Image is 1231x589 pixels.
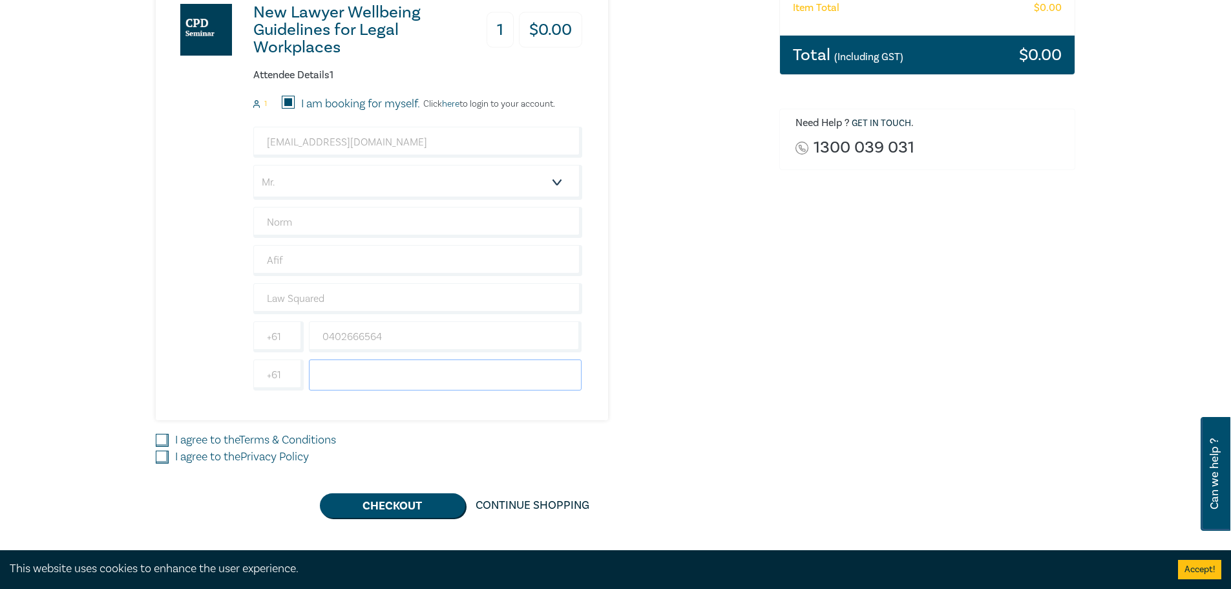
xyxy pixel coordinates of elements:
a: 1300 039 031 [814,139,914,156]
label: I am booking for myself. [301,96,420,112]
small: 1 [264,100,267,109]
input: +61 [253,359,304,391]
button: Checkout [320,493,465,518]
input: Company [253,283,582,314]
input: Mobile* [309,321,582,352]
input: Phone [309,359,582,391]
label: I agree to the [175,432,336,449]
h6: Need Help ? . [795,117,1066,130]
input: +61 [253,321,304,352]
h3: New Lawyer Wellbeing Guidelines for Legal Workplaces [253,4,466,56]
h3: $ 0.00 [1019,47,1062,63]
div: This website uses cookies to enhance the user experience. [10,561,1159,577]
h6: Item Total [793,2,839,14]
a: here [442,98,459,110]
h3: Total [793,47,903,63]
span: Can we help ? [1208,425,1221,523]
input: First Name* [253,207,582,238]
button: Accept cookies [1178,560,1221,579]
input: Last Name* [253,245,582,276]
a: Continue Shopping [465,493,600,518]
label: I agree to the [175,449,309,466]
h6: $ 0.00 [1034,2,1062,14]
img: New Lawyer Wellbeing Guidelines for Legal Workplaces [180,4,232,56]
p: Click to login to your account. [420,99,555,109]
h6: Attendee Details 1 [253,69,582,81]
a: Get in touch [852,118,911,129]
small: (Including GST) [834,50,903,63]
h3: 1 [487,12,514,48]
h3: $ 0.00 [519,12,582,48]
input: Attendee Email* [253,127,582,158]
a: Privacy Policy [240,449,309,464]
a: Terms & Conditions [239,433,336,447]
